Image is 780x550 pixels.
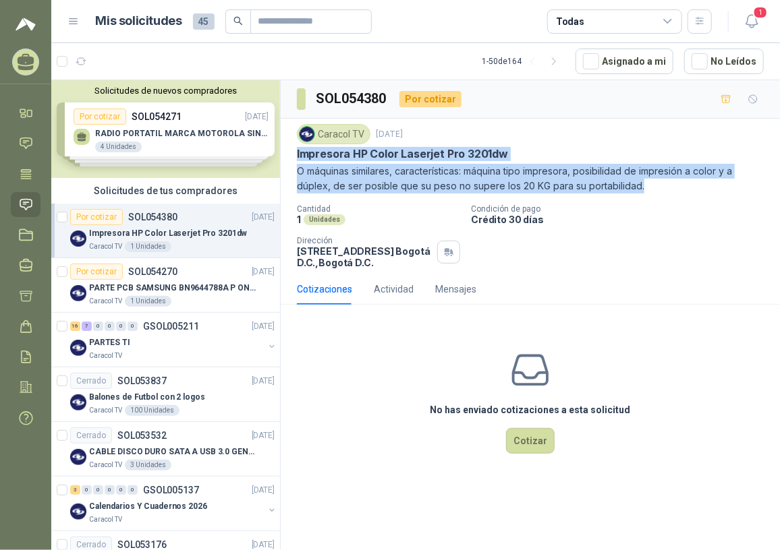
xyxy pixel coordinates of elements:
button: Cotizar [506,428,555,454]
button: Solicitudes de nuevos compradores [57,86,275,96]
h1: Mis solicitudes [96,11,182,31]
div: 0 [128,322,138,331]
img: Company Logo [70,340,86,356]
p: SOL054380 [128,212,177,222]
h3: No has enviado cotizaciones a esta solicitud [430,402,631,417]
button: 1 [740,9,764,34]
div: Todas [556,14,584,29]
p: SOL053837 [117,376,167,386]
p: [DATE] [252,211,275,224]
p: Impresora HP Color Laserjet Pro 3201dw [297,147,508,161]
p: O máquinas similares, características: máquina tipo impresora, posibilidad de impresión a color y... [297,164,764,193]
p: [DATE] [252,375,275,388]
p: Dirección [297,236,432,245]
img: Company Logo [300,127,314,142]
div: Mensajes [435,282,476,297]
div: Solicitudes de nuevos compradoresPor cotizarSOL054271[DATE] RADIO PORTATIL MARCA MOTOROLA SIN PAN... [51,80,280,178]
img: Logo peakr [16,16,36,32]
div: 1 Unidades [125,241,171,252]
img: Company Logo [70,503,86,520]
p: Caracol TV [89,405,122,416]
p: GSOL005211 [143,322,199,331]
div: Por cotizar [70,209,123,225]
p: [DATE] [252,429,275,442]
p: GSOL005137 [143,485,199,495]
p: Caracol TV [89,514,122,525]
p: SOL053176 [117,540,167,549]
p: SOL054270 [128,267,177,276]
div: 7 [82,322,92,331]
p: PARTES TI [89,336,130,349]
a: Por cotizarSOL054380[DATE] Company LogoImpresora HP Color Laserjet Pro 3201dwCaracol TV1 Unidades [51,204,280,258]
div: 0 [128,485,138,495]
p: Balones de Futbol con 2 logos [89,391,205,404]
div: 3 [70,485,80,495]
div: 1 Unidades [125,296,171,307]
div: 0 [82,485,92,495]
p: [DATE] [252,320,275,333]
div: Cerrado [70,427,112,444]
div: Por cotizar [399,91,462,107]
img: Company Logo [70,231,86,247]
p: [DATE] [252,266,275,278]
div: Caracol TV [297,124,370,144]
div: 1 - 50 de 164 [482,51,565,72]
a: 16 7 0 0 0 0 GSOL005211[DATE] Company LogoPARTES TICaracol TV [70,318,277,361]
img: Company Logo [70,394,86,410]
p: Crédito 30 días [471,214,775,225]
div: 0 [105,322,115,331]
a: CerradoSOL053532[DATE] Company LogoCABLE DISCO DURO SATA A USB 3.0 GENERICOCaracol TV3 Unidades [51,422,280,477]
p: Impresora HP Color Laserjet Pro 3201dw [89,227,247,240]
div: Unidades [304,214,345,225]
div: 0 [116,322,126,331]
div: Cotizaciones [297,282,352,297]
p: [DATE] [252,484,275,497]
img: Company Logo [70,449,86,465]
div: 0 [105,485,115,495]
div: Cerrado [70,373,112,389]
div: 3 Unidades [125,460,171,470]
div: Actividad [374,282,414,297]
p: Cantidad [297,204,460,214]
div: 0 [93,485,103,495]
p: SOL053532 [117,431,167,440]
p: CABLE DISCO DURO SATA A USB 3.0 GENERICO [89,446,257,458]
button: No Leídos [684,49,764,74]
p: Caracol TV [89,350,122,361]
a: 3 0 0 0 0 0 GSOL005137[DATE] Company LogoCalendarios Y Cuadernos 2026Caracol TV [70,482,277,525]
div: 100 Unidades [125,405,179,416]
p: [DATE] [376,128,403,141]
span: 45 [193,13,215,30]
p: PARTE PCB SAMSUNG BN9644788A P ONECONNE [89,282,257,295]
a: Por cotizarSOL054270[DATE] Company LogoPARTE PCB SAMSUNG BN9644788A P ONECONNECaracol TV1 Unidades [51,258,280,313]
div: 0 [116,485,126,495]
div: 0 [93,322,103,331]
p: Caracol TV [89,241,122,252]
h3: SOL054380 [316,88,389,109]
p: 1 [297,214,301,225]
span: search [233,16,243,26]
span: 1 [753,6,768,19]
img: Company Logo [70,285,86,301]
p: Calendarios Y Cuadernos 2026 [89,500,207,513]
p: Caracol TV [89,296,122,307]
div: Solicitudes de tus compradores [51,178,280,204]
div: Por cotizar [70,264,123,280]
a: CerradoSOL053837[DATE] Company LogoBalones de Futbol con 2 logosCaracol TV100 Unidades [51,367,280,422]
p: [STREET_ADDRESS] Bogotá D.C. , Bogotá D.C. [297,245,432,268]
p: Caracol TV [89,460,122,470]
button: Asignado a mi [576,49,673,74]
div: 16 [70,322,80,331]
p: Condición de pago [471,204,775,214]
